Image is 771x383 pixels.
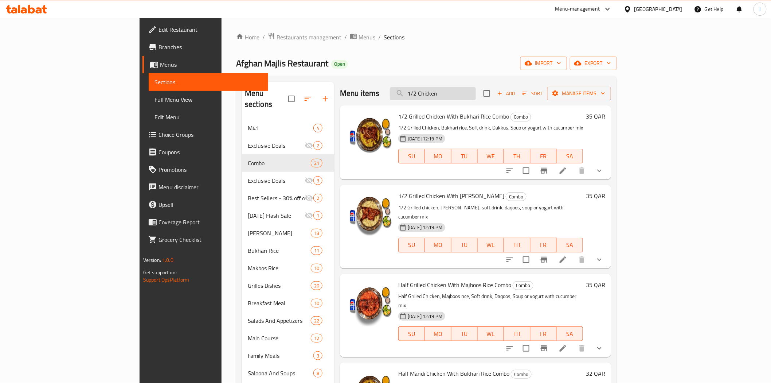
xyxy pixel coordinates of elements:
[759,5,760,13] span: I
[573,251,591,268] button: delete
[142,231,268,248] a: Grocery Checklist
[313,351,322,360] div: items
[242,119,334,137] div: M414
[425,149,451,163] button: MO
[506,192,527,201] div: Combo
[586,368,605,379] h6: 32 QAR
[573,162,591,179] button: delete
[142,196,268,213] a: Upsell
[158,165,262,174] span: Promotions
[591,162,608,179] button: show more
[248,351,313,360] div: Family Meals
[507,151,527,162] span: TH
[344,33,347,42] li: /
[313,176,322,185] div: items
[573,340,591,357] button: delete
[586,111,605,121] h6: 35 QAR
[511,370,532,379] div: Combo
[242,207,334,224] div: [DATE] Flash Sale1
[142,21,268,38] a: Edit Restaurant
[142,38,268,56] a: Branches
[248,246,311,255] div: Bukhari Rice
[313,124,322,132] div: items
[346,111,392,158] img: 1/2 Grilled Chicken With Bukhari Rice Combo
[531,149,557,163] button: FR
[236,32,617,42] nav: breadcrumb
[248,369,313,378] div: Saloona And Soups
[553,89,605,98] span: Manage items
[570,57,617,70] button: export
[478,149,504,163] button: WE
[311,246,322,255] div: items
[559,344,567,353] a: Edit menu item
[242,364,334,382] div: Saloona And Soups8
[248,141,305,150] span: Exclusive Deals
[559,255,567,264] a: Edit menu item
[535,162,553,179] button: Branch-specific-item
[634,5,682,13] div: [GEOGRAPHIC_DATA]
[248,194,305,202] span: Best Sellers - 30% off on selected items
[531,326,557,341] button: FR
[501,340,518,357] button: sort-choices
[311,265,322,272] span: 10
[311,299,322,307] div: items
[595,166,604,175] svg: Show Choices
[398,111,509,122] span: 1/2 Grilled Chicken With Bukhari Rice Combo
[149,73,268,91] a: Sections
[398,238,425,252] button: SU
[511,370,531,379] span: Combo
[398,326,425,341] button: SU
[513,281,533,290] span: Combo
[143,275,189,285] a: Support.OpsPlatform
[359,33,375,42] span: Menus
[398,368,509,379] span: Half Mandi Chicken With Bukhari Rice Combo
[479,86,494,101] span: Select section
[317,90,334,108] button: Add section
[346,280,392,326] img: Half Grilled Chicken With Majboos Rice Combo
[507,240,527,250] span: TH
[526,59,561,68] span: import
[142,178,268,196] a: Menu disclaimer
[248,159,311,167] div: Combo
[314,177,322,184] span: 3
[518,163,534,178] span: Select to update
[248,316,311,325] span: Salads And Appetizers
[142,126,268,143] a: Choice Groups
[158,43,262,51] span: Branches
[314,142,322,149] span: 2
[533,240,554,250] span: FR
[314,125,322,132] span: 4
[154,95,262,104] span: Full Menu View
[535,340,553,357] button: Branch-specific-item
[405,224,445,231] span: [DATE] 12:19 PM
[533,151,554,162] span: FR
[384,33,404,42] span: Sections
[149,108,268,126] a: Edit Menu
[494,88,518,99] button: Add
[451,326,478,341] button: TU
[595,255,604,264] svg: Show Choices
[305,211,313,220] svg: Inactive section
[390,87,476,100] input: search
[142,56,268,73] a: Menus
[311,229,322,237] div: items
[511,113,531,121] span: Combo
[142,213,268,231] a: Coverage Report
[248,264,311,272] span: Makbos Rice
[311,281,322,290] div: items
[248,299,311,307] span: Breakfast Meal
[311,159,322,167] div: items
[496,89,516,98] span: Add
[242,277,334,294] div: Grilles Dishes20
[405,313,445,320] span: [DATE] 12:19 PM
[504,238,530,252] button: TH
[242,154,334,172] div: Combo21
[340,88,380,99] h2: Menu items
[560,240,580,250] span: SA
[311,160,322,167] span: 21
[520,57,567,70] button: import
[398,123,583,132] p: 1/2 Grilled Chicken, Bukhari rice, Soft drink, Dakkus, Soup or yogurt with cucumber mix
[523,89,543,98] span: Sort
